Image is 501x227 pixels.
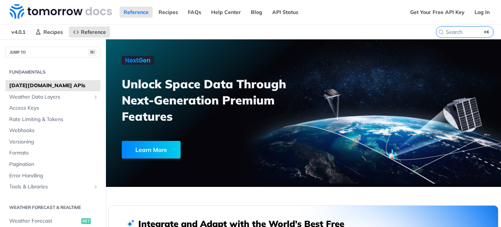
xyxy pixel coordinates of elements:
[6,204,100,211] h2: Weather Forecast & realtime
[184,7,205,18] a: FAQs
[6,125,100,136] a: Webhooks
[6,80,100,91] a: [DATE][DOMAIN_NAME] APIs
[69,26,110,38] a: Reference
[6,216,100,227] a: Weather Forecastget
[470,7,494,18] a: Log In
[406,7,469,18] a: Get Your Free API Key
[10,4,112,19] img: Tomorrow.io Weather API Docs
[154,7,182,18] a: Recipes
[9,93,91,101] span: Weather Data Layers
[9,104,99,112] span: Access Keys
[43,29,63,35] span: Recipes
[6,148,100,159] a: Formats
[88,49,96,56] span: ⌘/
[6,92,100,103] a: Weather Data LayersShow subpages for Weather Data Layers
[6,69,100,75] h2: Fundamentals
[438,29,444,35] svg: Search
[9,149,99,157] span: Formats
[268,7,302,18] a: API Status
[120,7,153,18] a: Reference
[122,76,312,124] h3: Unlock Space Data Through Next-Generation Premium Features
[122,141,273,159] a: Learn More
[122,141,181,159] div: Learn More
[93,184,99,190] button: Show subpages for Tools & Libraries
[31,26,67,38] a: Recipes
[9,82,99,89] span: [DATE][DOMAIN_NAME] APIs
[482,28,491,36] kbd: ⌘K
[9,127,99,134] span: Webhooks
[6,159,100,170] a: Pagination
[6,103,100,114] a: Access Keys
[9,172,99,180] span: Error Handling
[9,161,99,168] span: Pagination
[7,26,29,38] span: v4.0.1
[6,47,100,58] button: JUMP TO⌘/
[207,7,245,18] a: Help Center
[6,114,100,125] a: Rate Limiting & Tokens
[6,181,100,192] a: Tools & LibrariesShow subpages for Tools & Libraries
[9,138,99,146] span: Versioning
[6,170,100,181] a: Error Handling
[9,116,99,123] span: Rate Limiting & Tokens
[247,7,266,18] a: Blog
[122,56,154,65] img: NextGen
[6,136,100,148] a: Versioning
[81,29,106,35] span: Reference
[81,218,91,224] span: get
[9,183,91,191] span: Tools & Libraries
[93,94,99,100] button: Show subpages for Weather Data Layers
[9,217,79,225] span: Weather Forecast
